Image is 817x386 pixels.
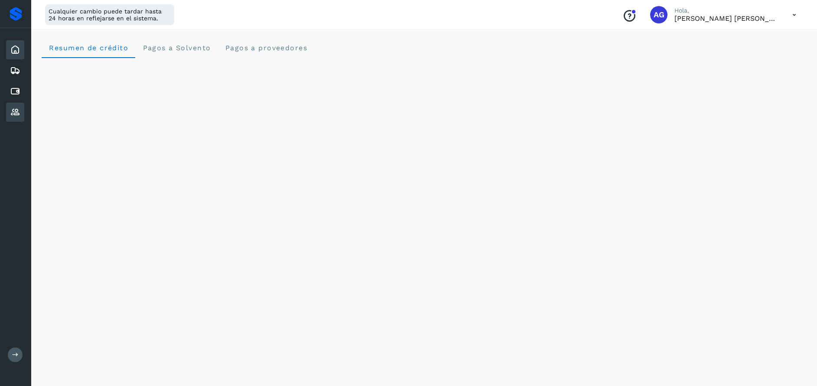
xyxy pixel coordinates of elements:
p: Hola, [674,7,778,14]
span: Pagos a Solvento [142,44,211,52]
span: Resumen de crédito [49,44,128,52]
div: Embarques [6,61,24,80]
div: Cualquier cambio puede tardar hasta 24 horas en reflejarse en el sistema. [45,4,174,25]
span: Pagos a proveedores [225,44,307,52]
div: Inicio [6,40,24,59]
div: Cuentas por pagar [6,82,24,101]
p: Abigail Gonzalez Leon [674,14,778,23]
div: Proveedores [6,103,24,122]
